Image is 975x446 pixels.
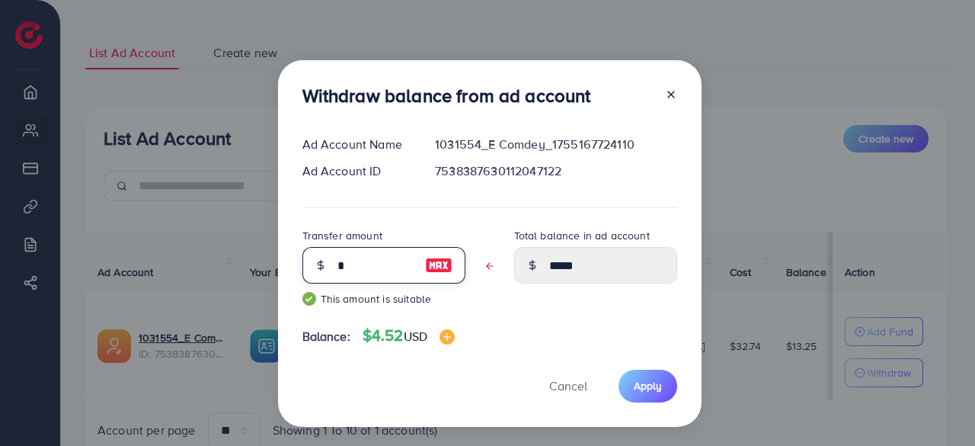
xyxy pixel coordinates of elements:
h3: Withdraw balance from ad account [302,85,591,107]
iframe: Chat [910,377,964,435]
button: Apply [619,370,677,403]
span: Cancel [549,377,587,394]
span: USD [404,328,427,345]
label: Transfer amount [302,228,382,243]
div: 7538387630112047122 [423,162,689,180]
span: Apply [634,378,662,393]
span: Balance: [302,328,350,345]
div: Ad Account ID [290,162,424,180]
img: image [440,329,455,345]
h4: $4.52 [363,326,455,345]
div: Ad Account Name [290,136,424,153]
div: 1031554_E Comdey_1755167724110 [423,136,689,153]
button: Cancel [530,370,606,403]
img: guide [302,292,316,306]
small: This amount is suitable [302,291,465,306]
img: image [425,256,452,274]
label: Total balance in ad account [514,228,650,243]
